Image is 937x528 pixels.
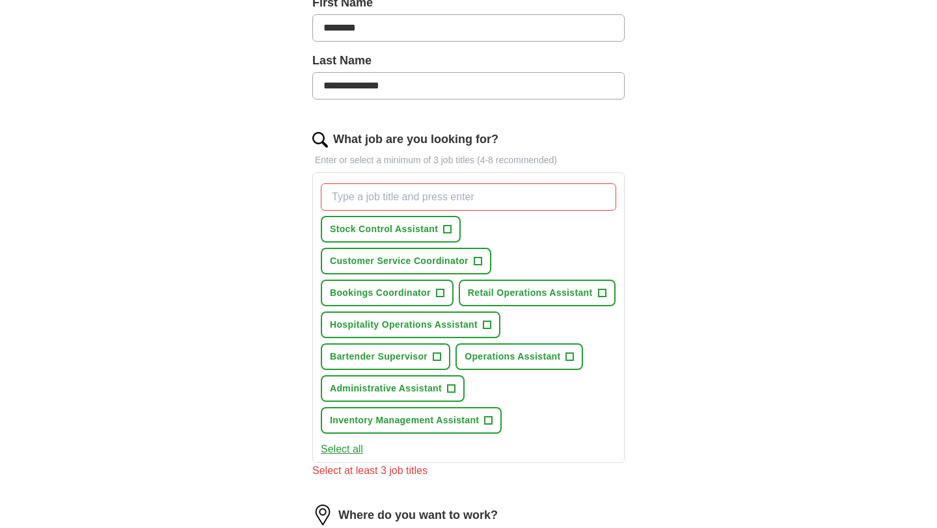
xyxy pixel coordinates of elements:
[330,286,431,300] span: Bookings Coordinator
[330,254,468,268] span: Customer Service Coordinator
[321,407,502,434] button: Inventory Management Assistant
[455,343,583,370] button: Operations Assistant
[338,507,498,524] label: Where do you want to work?
[321,216,461,243] button: Stock Control Assistant
[321,248,491,274] button: Customer Service Coordinator
[330,382,442,395] span: Administrative Assistant
[321,375,465,402] button: Administrative Assistant
[330,414,479,427] span: Inventory Management Assistant
[321,183,616,211] input: Type a job title and press enter
[312,505,333,525] img: location.png
[330,318,478,332] span: Hospitality Operations Assistant
[321,343,450,370] button: Bartender Supervisor
[321,311,500,338] button: Hospitality Operations Assistant
[330,350,428,363] span: Bartender Supervisor
[312,463,625,479] div: Select at least 3 job titles
[333,131,498,148] label: What job are you looking for?
[321,442,363,457] button: Select all
[468,286,593,300] span: Retail Operations Assistant
[330,222,438,236] span: Stock Control Assistant
[465,350,560,363] span: Operations Assistant
[312,132,328,148] img: search.png
[312,153,625,167] p: Enter or select a minimum of 3 job titles (4-8 recommended)
[321,280,454,306] button: Bookings Coordinator
[459,280,616,306] button: Retail Operations Assistant
[312,52,625,70] label: Last Name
